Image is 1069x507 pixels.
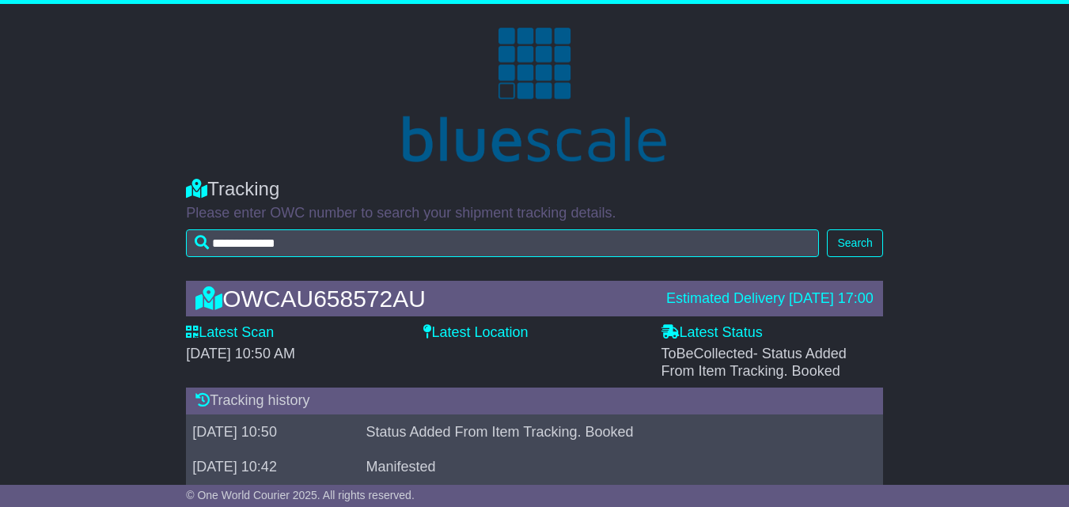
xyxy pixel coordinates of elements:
[186,388,883,414] div: Tracking history
[661,324,763,342] label: Latest Status
[661,346,847,379] span: ToBeCollected
[188,286,658,312] div: OWCAU658572AU
[403,28,665,162] img: GetCustomerLogo
[359,449,860,484] td: Manifested
[186,346,295,361] span: [DATE] 10:50 AM
[186,414,359,449] td: [DATE] 10:50
[359,414,860,449] td: Status Added From Item Tracking. Booked
[186,205,883,222] p: Please enter OWC number to search your shipment tracking details.
[661,346,847,379] span: - Status Added From Item Tracking. Booked
[186,178,883,201] div: Tracking
[423,324,528,342] label: Latest Location
[186,449,359,484] td: [DATE] 10:42
[186,324,274,342] label: Latest Scan
[666,290,874,308] div: Estimated Delivery [DATE] 17:00
[186,489,415,501] span: © One World Courier 2025. All rights reserved.
[827,229,882,257] button: Search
